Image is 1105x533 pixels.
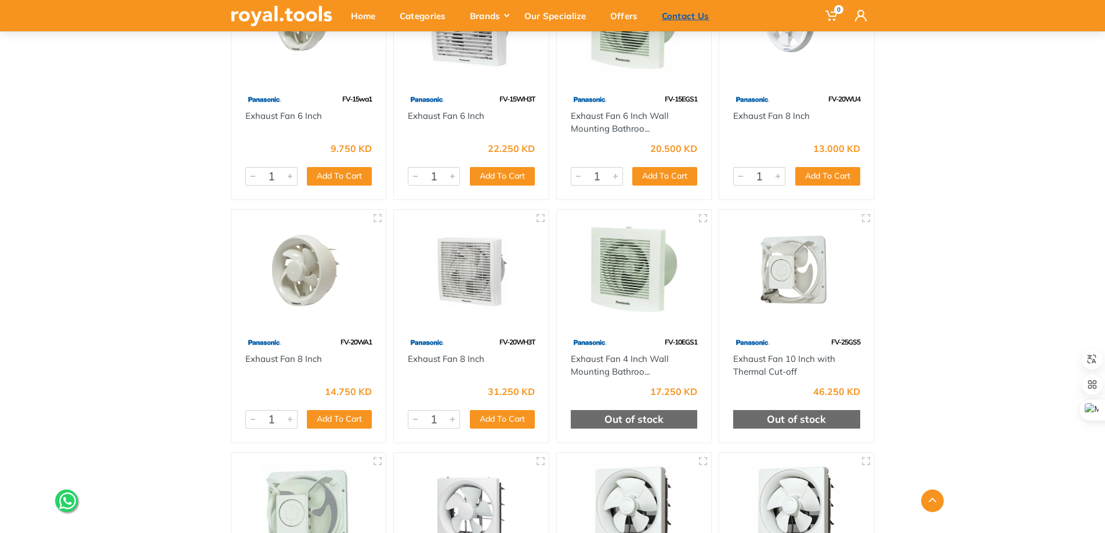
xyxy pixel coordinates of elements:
div: Out of stock [571,410,698,429]
button: Add To Cart [307,167,372,186]
span: FV-20WH3T [499,338,535,346]
button: Add To Cart [307,410,372,429]
a: Exhaust Fan 6 Inch Wall Mounting Bathroo... [571,110,669,135]
div: 31.250 KD [488,387,535,396]
div: 14.750 KD [325,387,372,396]
div: 13.000 KD [813,144,860,153]
div: Home [343,3,392,28]
img: 79.webp [733,89,771,110]
button: Add To Cart [632,167,697,186]
a: Exhaust Fan 10 Inch with Thermal Cut-off [733,353,835,378]
div: 22.250 KD [488,144,535,153]
button: Add To Cart [470,167,535,186]
img: 79.webp [571,89,608,110]
button: Add To Cart [795,167,860,186]
span: FV-20WU4 [828,95,860,103]
span: FV-15EGS1 [665,95,697,103]
img: Royal Tools - Exhaust Fan 8 Inch [242,220,376,321]
img: Royal Tools - Exhaust Fan 8 Inch [404,220,538,321]
span: FV-15wa1 [342,95,372,103]
img: 79.webp [571,332,608,353]
div: Categories [392,3,462,28]
a: Exhaust Fan 6 Inch [408,110,484,121]
span: FV-20WA1 [340,338,372,346]
img: Royal Tools - Exhaust Fan 10 Inch with Thermal Cut-off [730,220,864,321]
a: Exhaust Fan 8 Inch [408,353,484,364]
a: Exhaust Fan 8 Inch [733,110,810,121]
div: Our Specialize [516,3,602,28]
img: 79.webp [733,332,771,353]
a: Exhaust Fan 4 Inch Wall Mounting Bathroo... [571,353,669,378]
a: Exhaust Fan 6 Inch [245,110,322,121]
a: Exhaust Fan 8 Inch [245,353,322,364]
img: Royal Tools - Exhaust Fan 4 Inch Wall Mounting Bathroom [567,220,701,321]
img: 79.webp [408,332,445,353]
div: 9.750 KD [331,144,372,153]
div: Offers [602,3,654,28]
div: Contact Us [654,3,725,28]
div: 46.250 KD [813,387,860,396]
span: FV-15WH3T [499,95,535,103]
div: Brands [462,3,516,28]
span: FV-25GS5 [831,338,860,346]
div: Out of stock [733,410,860,429]
span: 0 [834,5,843,14]
img: 79.webp [245,332,283,353]
div: 17.250 KD [650,387,697,396]
img: royal.tools Logo [231,6,332,26]
img: 79.webp [245,89,283,110]
button: Add To Cart [470,410,535,429]
img: 79.webp [408,89,445,110]
span: FV-10EGS1 [665,338,697,346]
div: 20.500 KD [650,144,697,153]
